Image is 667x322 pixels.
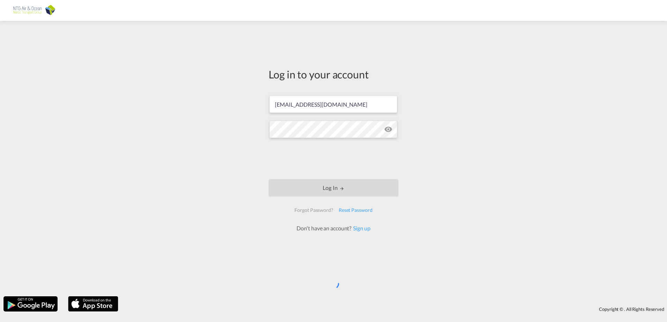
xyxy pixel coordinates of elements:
a: Sign up [351,225,370,231]
img: e656f910b01211ecad38b5b032e214e6.png [10,3,58,18]
div: Reset Password [336,204,375,216]
div: Log in to your account [269,67,398,82]
md-icon: icon-eye-off [384,125,392,133]
img: google.png [3,296,58,312]
div: Forgot Password? [292,204,336,216]
img: apple.png [67,296,119,312]
button: LOGIN [269,179,398,197]
input: Enter email/phone number [269,95,397,113]
div: Copyright © . All Rights Reserved [122,303,667,315]
div: Don't have an account? [289,224,378,232]
iframe: reCAPTCHA [280,145,387,172]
